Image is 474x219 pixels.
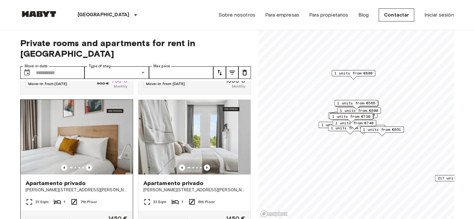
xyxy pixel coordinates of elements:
[28,81,67,86] span: Move-in from [DATE]
[332,114,370,119] span: 1 units from €730
[78,11,130,19] p: [GEOGRAPHIC_DATA]
[329,113,373,123] div: Map marker
[114,83,127,89] span: Monthly
[21,66,33,79] button: Choose date
[226,66,238,79] button: tune
[358,11,369,19] a: Blog
[260,210,288,217] a: Mapbox logo
[138,100,251,174] img: Marketing picture of unit ES-15-102-631-001
[143,179,204,187] span: Apartamento privado
[335,120,373,126] span: 1 units from €740
[337,107,381,117] div: Map marker
[143,187,246,193] span: [PERSON_NAME][STREET_ADDRESS][PERSON_NAME][PERSON_NAME]
[26,187,128,193] span: [PERSON_NAME][STREET_ADDRESS][PERSON_NAME][PERSON_NAME]
[334,112,377,121] div: Map marker
[238,66,251,79] button: tune
[334,70,372,76] span: 1 units from €800
[340,108,378,113] span: 1 units from €600
[265,11,299,19] a: Para empresas
[232,83,245,89] span: Monthly
[204,164,210,171] button: Previous image
[36,199,49,205] span: 31 Sqm
[80,199,97,205] span: 7th Floor
[213,66,226,79] button: tune
[344,125,382,131] span: 1 units from €785
[321,122,359,128] span: 1 units from €750
[112,78,128,83] span: 785 €
[330,113,374,122] div: Map marker
[25,64,48,69] label: Move-in date
[20,11,58,17] img: Habyt
[333,113,371,119] span: 1 units from €515
[21,100,133,174] img: Marketing picture of unit ES-15-102-733-001
[20,38,251,59] span: Private rooms and apartments for rent in [GEOGRAPHIC_DATA]
[337,100,375,106] span: 1 units from €565
[61,164,67,171] button: Previous image
[328,112,372,122] div: Map marker
[332,70,375,80] div: Map marker
[360,126,404,136] div: Map marker
[331,125,369,131] span: 1 units from €630
[424,11,454,19] a: Iniciar sesión
[337,112,375,118] span: 1 units from €700
[26,179,86,187] span: Apartamento privado
[379,8,414,21] a: Contactar
[153,64,170,69] label: Max price
[309,11,348,19] a: Para propietarios
[64,199,65,205] span: 1
[328,125,372,135] div: Map marker
[363,127,401,132] span: 1 units from €651
[153,199,167,205] span: 31 Sqm
[179,164,185,171] button: Previous image
[89,64,111,69] label: Type of stay
[342,125,385,135] div: Map marker
[318,122,362,131] div: Map marker
[181,199,183,205] span: 1
[226,78,246,83] span: 1600 €
[333,120,376,130] div: Map marker
[334,100,378,110] div: Map marker
[97,81,109,86] span: 900 €
[86,164,92,171] button: Previous image
[198,199,215,205] span: 6th Floor
[146,81,185,86] span: Move-in from [DATE]
[218,11,255,19] a: Sobre nosotros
